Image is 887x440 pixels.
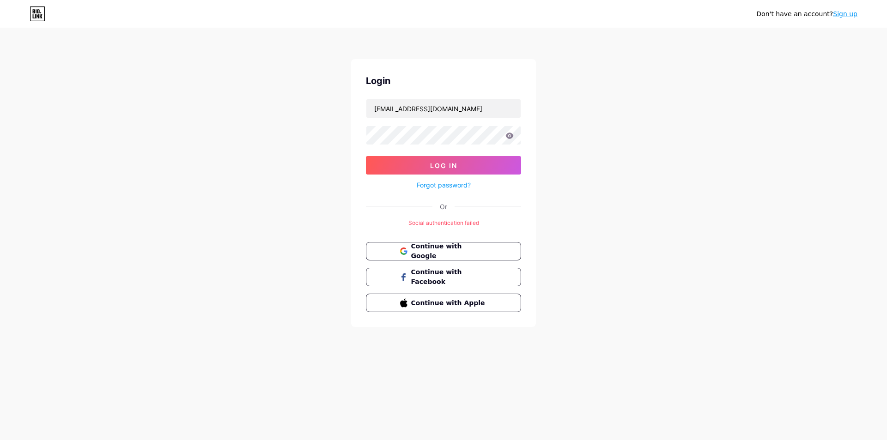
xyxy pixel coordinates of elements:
span: Continue with Apple [411,298,487,308]
div: Login [366,74,521,88]
button: Continue with Google [366,242,521,260]
a: Forgot password? [417,180,471,190]
button: Continue with Apple [366,294,521,312]
span: Continue with Facebook [411,267,487,287]
button: Log In [366,156,521,175]
button: Continue with Facebook [366,268,521,286]
div: Social authentication failed [366,219,521,227]
a: Sign up [833,10,857,18]
div: Don't have an account? [756,9,857,19]
span: Log In [430,162,457,169]
span: Continue with Google [411,241,487,261]
input: Username [366,99,521,118]
div: Or [440,202,447,211]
